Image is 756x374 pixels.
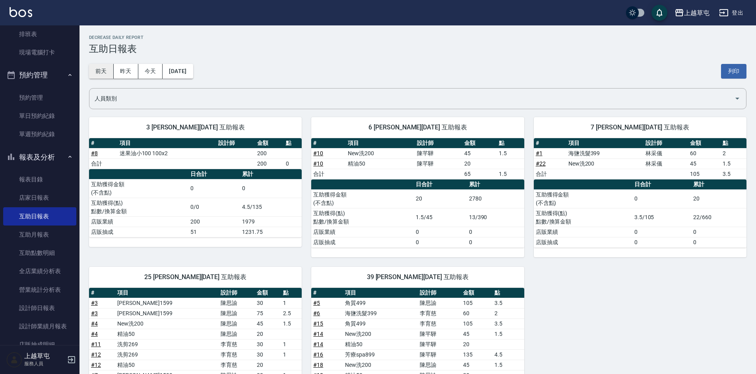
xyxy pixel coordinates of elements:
[3,335,76,354] a: 店販抽成明細
[255,329,281,339] td: 20
[281,308,302,318] td: 2.5
[414,179,467,190] th: 日合計
[255,158,284,169] td: 200
[566,148,644,158] td: 海鹽洗髮399
[461,360,493,370] td: 45
[255,138,284,148] th: 金額
[632,227,692,237] td: 0
[311,189,413,208] td: 互助獲得金額 (不含點)
[461,339,493,349] td: 20
[311,138,346,148] th: #
[721,158,746,169] td: 1.5
[313,300,320,306] a: #5
[731,92,744,105] button: Open
[3,317,76,335] a: 設計師業績月報表
[281,349,302,360] td: 1
[89,179,188,198] td: 互助獲得金額 (不含點)
[3,147,76,168] button: 報表及分析
[255,148,284,158] td: 200
[644,158,688,169] td: 林采儀
[93,92,731,106] input: 人員名稱
[321,123,514,131] span: 6 [PERSON_NAME][DATE] 互助報表
[492,349,524,360] td: 4.5
[3,65,76,85] button: 預約管理
[461,308,493,318] td: 60
[461,349,493,360] td: 135
[115,308,218,318] td: [PERSON_NAME]1599
[188,198,240,216] td: 0/0
[632,208,692,227] td: 3.5/105
[115,318,218,329] td: New洗200
[534,208,632,227] td: 互助獲得(點) 點數/換算金額
[255,349,281,360] td: 30
[3,170,76,189] a: 報表目錄
[118,138,216,148] th: 項目
[311,227,413,237] td: 店販業績
[219,288,255,298] th: 設計師
[534,169,566,179] td: 合計
[651,5,667,21] button: save
[311,288,343,298] th: #
[343,329,418,339] td: New洗200
[219,339,255,349] td: 李育慈
[343,298,418,308] td: 角質499
[343,339,418,349] td: 精油50
[566,138,644,148] th: 項目
[313,310,320,316] a: #6
[632,179,692,190] th: 日合計
[721,138,746,148] th: 點
[219,360,255,370] td: 李育慈
[321,273,514,281] span: 39 [PERSON_NAME][DATE] 互助報表
[313,331,323,337] a: #14
[3,262,76,280] a: 全店業績分析表
[91,362,101,368] a: #12
[91,300,98,306] a: #3
[414,208,467,227] td: 1.5/45
[313,320,323,327] a: #15
[311,208,413,227] td: 互助獲得(點) 點數/換算金額
[721,64,746,79] button: 列印
[467,208,524,227] td: 13/390
[492,298,524,308] td: 3.5
[534,227,632,237] td: 店販業績
[343,349,418,360] td: 芳療spa899
[492,318,524,329] td: 3.5
[99,273,292,281] span: 25 [PERSON_NAME][DATE] 互助報表
[415,148,462,158] td: 陳芊驊
[691,208,746,227] td: 22/660
[281,298,302,308] td: 1
[534,138,566,148] th: #
[688,158,721,169] td: 45
[255,339,281,349] td: 30
[346,148,415,158] td: New洗200
[418,298,461,308] td: 陳思諭
[24,352,65,360] h5: 上越草屯
[467,237,524,247] td: 0
[536,160,546,167] a: #22
[414,237,467,247] td: 0
[461,298,493,308] td: 105
[3,281,76,299] a: 營業統計分析表
[346,158,415,169] td: 精油50
[313,160,323,167] a: #10
[91,331,98,337] a: #4
[24,360,65,367] p: 服務人員
[240,227,302,237] td: 1231.75
[3,43,76,62] a: 現場電腦打卡
[188,216,240,227] td: 200
[114,64,138,79] button: 昨天
[415,138,462,148] th: 設計師
[219,318,255,329] td: 陳思諭
[216,138,255,148] th: 設計師
[462,138,497,148] th: 金額
[115,298,218,308] td: [PERSON_NAME]1599
[671,5,713,21] button: 上越草屯
[343,360,418,370] td: New洗200
[89,35,746,40] h2: Decrease Daily Report
[721,148,746,158] td: 2
[462,169,497,179] td: 65
[3,89,76,107] a: 預約管理
[255,288,281,298] th: 金額
[414,227,467,237] td: 0
[497,148,524,158] td: 1.5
